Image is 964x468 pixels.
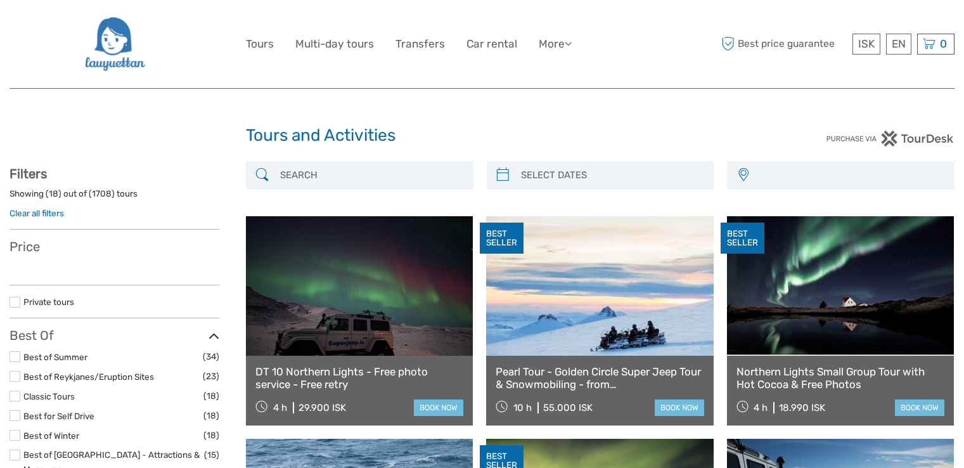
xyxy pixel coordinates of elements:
[736,365,944,391] a: Northern Lights Small Group Tour with Hot Cocoa & Free Photos
[92,188,112,200] label: 1708
[255,365,463,391] a: DT 10 Northern Lights - Free photo service - Free retry
[10,166,47,181] strong: Filters
[203,389,219,403] span: (18)
[10,188,219,207] div: Showing ( ) out of ( ) tours
[655,400,704,416] a: book now
[779,402,825,413] div: 18.990 ISK
[516,164,708,186] input: SELECT DATES
[49,188,58,200] label: 18
[858,37,875,50] span: ISK
[721,223,764,254] div: BEST SELLER
[203,369,219,384] span: (23)
[886,34,911,55] div: EN
[395,35,445,53] a: Transfers
[23,411,94,421] a: Best for Self Drive
[513,402,532,413] span: 10 h
[299,402,346,413] div: 29.900 ISK
[10,328,219,343] h3: Best Of
[23,431,79,441] a: Best of Winter
[23,352,87,362] a: Best of Summer
[203,428,219,443] span: (18)
[480,223,524,254] div: BEST SELLER
[754,402,768,413] span: 4 h
[938,37,949,50] span: 0
[826,131,954,146] img: PurchaseViaTourDesk.png
[543,402,593,413] div: 55.000 ISK
[203,349,219,364] span: (34)
[23,391,75,401] a: Classic Tours
[204,448,219,462] span: (15)
[496,365,704,391] a: Pearl Tour - Golden Circle Super Jeep Tour & Snowmobiling - from [GEOGRAPHIC_DATA]
[246,35,274,53] a: Tours
[203,408,219,423] span: (18)
[10,239,219,254] h3: Price
[718,34,849,55] span: Best price guarantee
[84,10,145,79] img: 2954-36deae89-f5b4-4889-ab42-60a468582106_logo_big.png
[295,35,374,53] a: Multi-day tours
[275,164,467,186] input: SEARCH
[895,400,944,416] a: book now
[246,126,719,146] h1: Tours and Activities
[466,35,517,53] a: Car rental
[23,297,74,307] a: Private tours
[23,372,154,382] a: Best of Reykjanes/Eruption Sites
[10,208,64,218] a: Clear all filters
[273,402,287,413] span: 4 h
[414,400,463,416] a: book now
[539,35,572,53] a: More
